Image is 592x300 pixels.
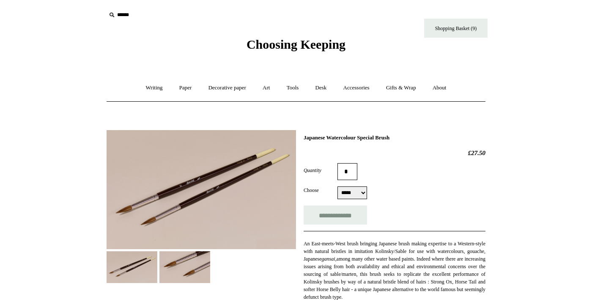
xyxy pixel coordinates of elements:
img: Japanese Watercolour Special Brush [107,130,296,249]
img: Japanese Watercolour Special Brush [159,251,210,283]
a: Choosing Keeping [247,44,345,50]
a: Paper [172,77,200,99]
a: Shopping Basket (9) [424,19,488,38]
label: Choose [304,186,337,194]
a: Gifts & Wrap [378,77,424,99]
a: Decorative paper [201,77,254,99]
a: About [425,77,454,99]
img: Japanese Watercolour Special Brush [107,251,157,283]
a: Tools [279,77,307,99]
a: Writing [138,77,170,99]
span: Choosing Keeping [247,37,345,51]
a: Accessories [336,77,377,99]
h1: Japanese Watercolour Special Brush [304,134,485,141]
a: Art [255,77,277,99]
h2: £27.50 [304,149,485,157]
em: gansai, [322,256,337,262]
label: Quantity [304,167,337,174]
a: Desk [308,77,334,99]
